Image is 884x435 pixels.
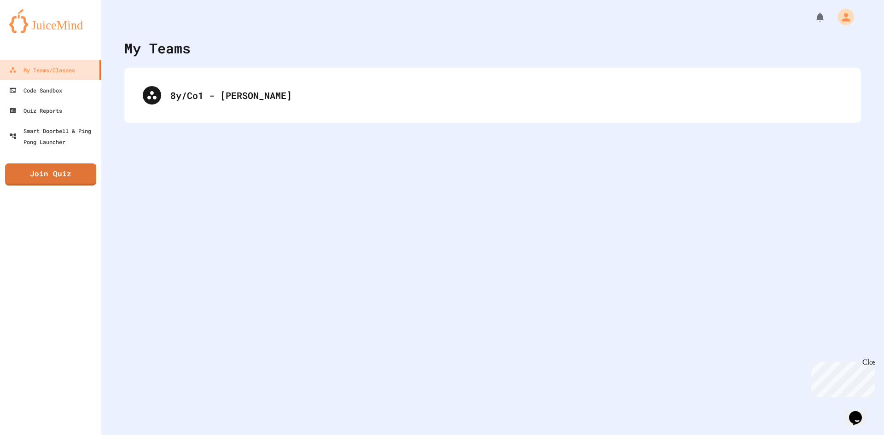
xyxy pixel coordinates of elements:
[5,163,96,186] a: Join Quiz
[134,77,852,114] div: 8y/Co1 - [PERSON_NAME]
[170,88,843,102] div: 8y/Co1 - [PERSON_NAME]
[845,398,875,426] iframe: chat widget
[9,125,98,147] div: Smart Doorbell & Ping Pong Launcher
[9,64,75,75] div: My Teams/Classes
[9,85,62,96] div: Code Sandbox
[828,6,856,28] div: My Account
[124,38,191,58] div: My Teams
[808,358,875,397] iframe: chat widget
[9,105,62,116] div: Quiz Reports
[797,9,828,25] div: My Notifications
[4,4,64,58] div: Chat with us now!Close
[9,9,92,33] img: logo-orange.svg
